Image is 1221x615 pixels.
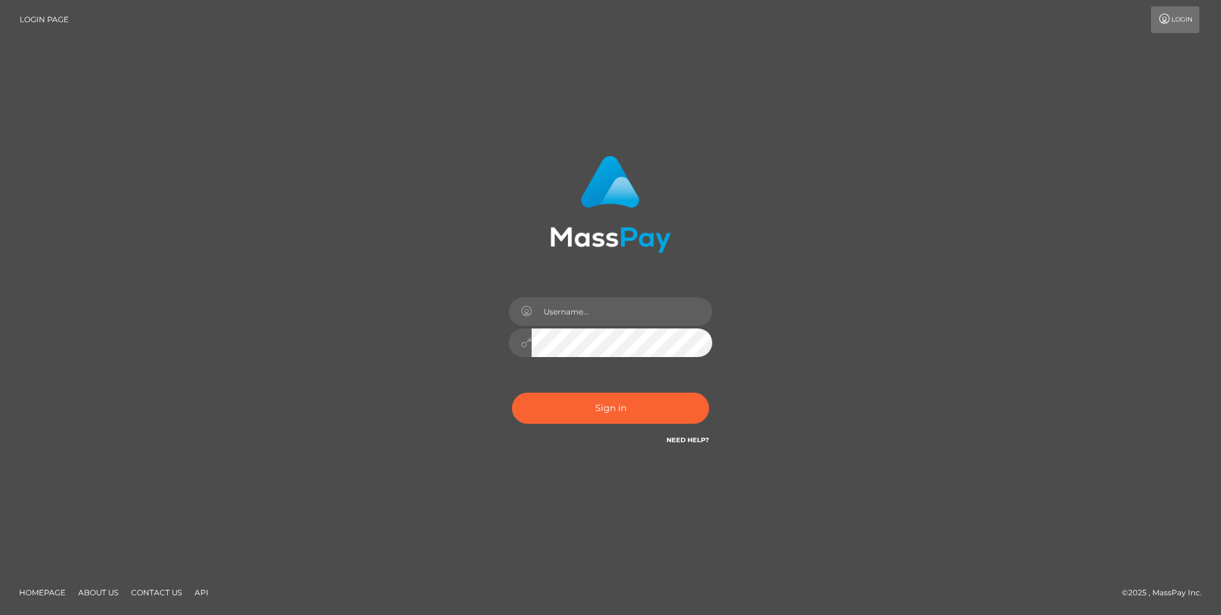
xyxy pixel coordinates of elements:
a: Login Page [20,6,69,33]
a: Login [1151,6,1199,33]
input: Username... [532,297,712,326]
div: © 2025 , MassPay Inc. [1122,586,1211,600]
a: About Us [73,583,123,602]
a: Homepage [14,583,71,602]
a: Need Help? [666,436,709,444]
img: MassPay Login [550,156,671,253]
button: Sign in [512,393,709,424]
a: API [190,583,214,602]
a: Contact Us [126,583,187,602]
